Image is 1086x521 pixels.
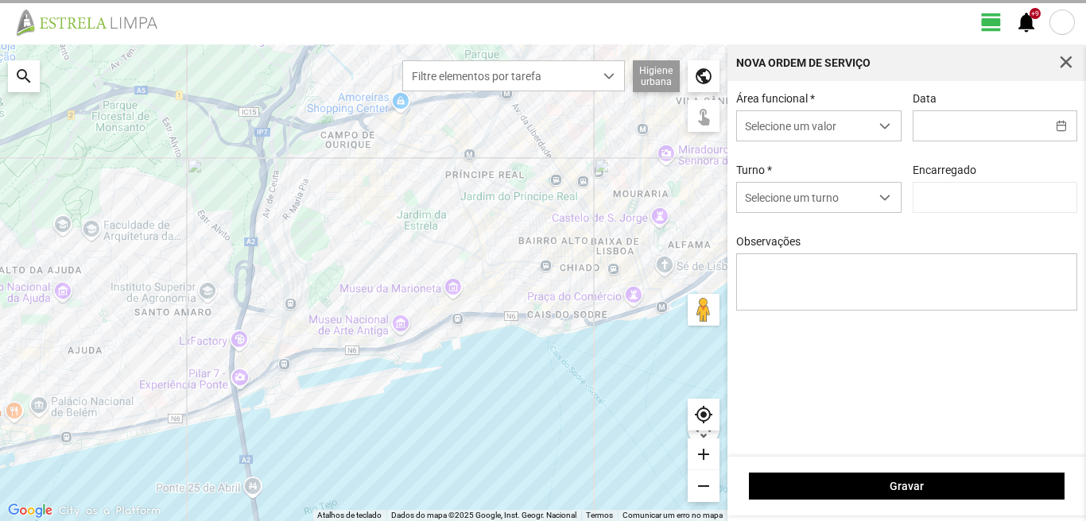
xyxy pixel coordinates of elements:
span: Selecione um valor [737,111,870,141]
span: Gravar [758,480,1057,492]
button: Atalhos de teclado [317,510,382,521]
div: dropdown trigger [870,111,901,141]
span: view_day [979,10,1003,34]
div: my_location [688,399,719,430]
a: Abrir esta área no Google Maps (abre uma nova janela) [4,500,56,521]
div: remove [688,470,719,502]
div: search [8,60,40,92]
div: add [688,438,719,470]
a: Comunicar um erro no mapa [623,511,723,519]
div: dropdown trigger [594,61,625,91]
div: dropdown trigger [870,183,901,212]
span: Selecione um turno [737,183,870,212]
div: Higiene urbana [633,60,680,92]
span: notifications [1014,10,1038,34]
label: Data [913,92,937,105]
img: Google [4,500,56,521]
div: public [688,60,719,92]
label: Área funcional * [736,92,815,105]
button: Arraste o Pegman para o mapa para abrir o Street View [688,294,719,326]
label: Encarregado [913,164,976,176]
label: Turno * [736,164,772,176]
span: Filtre elementos por tarefa [403,61,594,91]
div: Nova Ordem de Serviço [736,57,871,68]
button: Gravar [749,473,1065,500]
div: touch_app [688,100,719,132]
span: Dados do mapa ©2025 Google, Inst. Geogr. Nacional [391,511,576,519]
label: Observações [736,235,801,248]
a: Termos (abre num novo separador) [586,511,613,519]
div: +9 [1030,8,1041,19]
img: file [11,8,175,37]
